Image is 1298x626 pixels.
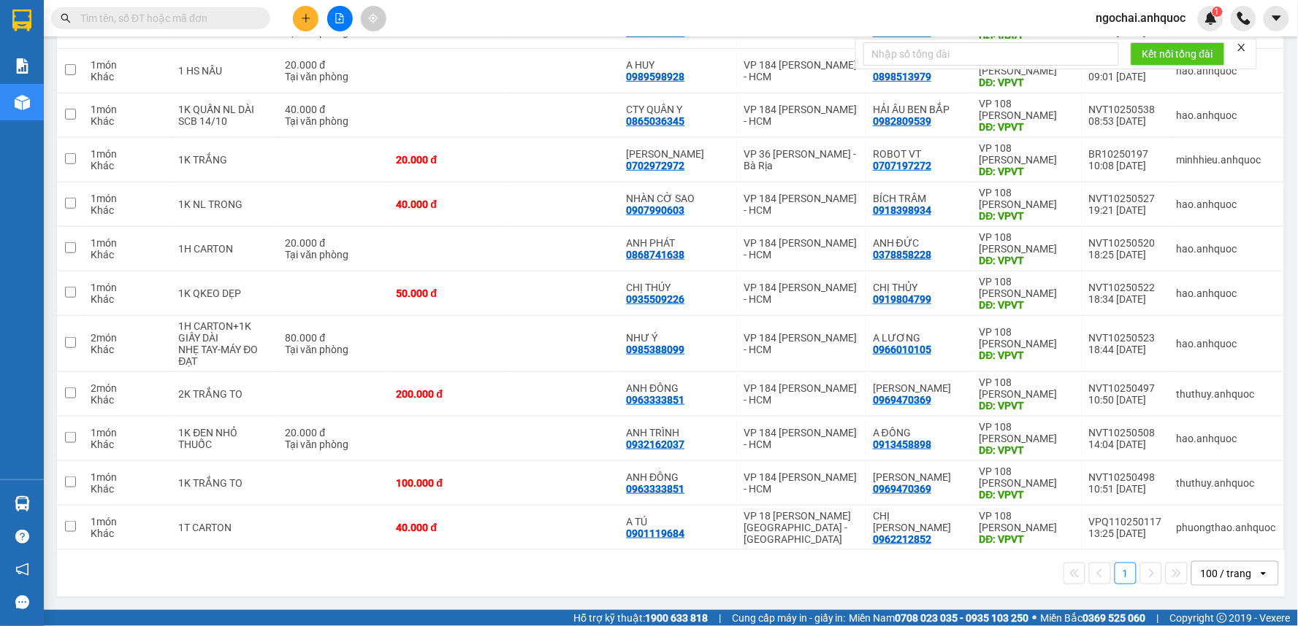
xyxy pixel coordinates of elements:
div: 0969470369 [873,394,931,406]
div: thuthuy.anhquoc [1177,388,1276,400]
div: Khác [91,483,164,495]
span: ⚪️ [1033,615,1037,621]
div: 1 món [91,427,164,438]
strong: 1900 633 818 [645,612,708,624]
span: Kết nối tổng đài [1142,46,1213,62]
button: caret-down [1264,6,1289,31]
div: Tại văn phòng [285,115,381,127]
div: 100 / trang [1201,566,1252,581]
div: BÍCH TRÂM [873,193,965,204]
div: 08:53 [DATE] [1089,115,1162,127]
div: DĐ: VPVT [980,444,1074,456]
div: VP 18 [PERSON_NAME][GEOGRAPHIC_DATA] - [GEOGRAPHIC_DATA] [744,510,858,545]
div: VP 108 [PERSON_NAME] [980,276,1074,299]
div: hao.anhquoc [1177,433,1276,444]
img: icon-new-feature [1205,12,1218,25]
div: DĐ: VPVT [980,400,1074,411]
div: 0913458898 [873,438,931,450]
div: 1 HS NÂU [178,65,270,77]
div: VP 108 [PERSON_NAME] [12,12,161,47]
img: warehouse-icon [15,95,30,110]
span: Miền Nam [850,610,1029,626]
div: 1 món [91,104,164,115]
div: 80.000 đ [285,332,381,344]
div: 0963333851 [626,394,684,406]
button: plus [293,6,318,31]
div: 18:34 [DATE] [1089,293,1162,305]
div: 09:01 [DATE] [1089,71,1162,82]
div: 2K TRẮNG TO [178,388,270,400]
span: | [1157,610,1159,626]
div: 10:08 [DATE] [1089,160,1162,171]
div: NVT10250522 [1089,282,1162,293]
div: 0935509226 [626,293,684,305]
div: hao.anhquoc [1177,287,1276,299]
div: VP 184 [PERSON_NAME] - HCM [744,332,858,355]
span: Nhận: [171,14,206,29]
div: Tại văn phòng [285,438,381,450]
span: VP 184 NVT [171,103,262,154]
div: Tại văn phòng [285,249,381,260]
div: 13:25 [DATE] [1089,528,1162,539]
div: 1H CARTON+1K GIẤY DÀI [178,320,270,344]
div: 0865036345 [626,115,684,127]
div: THUỐC [178,438,270,450]
div: ANH TRÌNH [626,427,729,438]
div: 0969470369 [873,483,931,495]
div: DĐ: VPVT [980,489,1074,501]
div: 1K QKEO DẸP [178,287,270,299]
strong: 0708 023 035 - 0935 103 250 [896,612,1029,624]
div: NHẸ TAY-MÁY ĐO ĐẠT [178,344,270,367]
div: VP 108 [PERSON_NAME] [980,187,1074,210]
div: Khác [91,71,164,82]
button: Kết nối tổng đài [1131,42,1225,66]
div: 1 món [91,516,164,528]
span: Miền Bắc [1041,610,1146,626]
div: NVT10250538 [1089,104,1162,115]
div: NVT10250523 [1089,332,1162,344]
div: Tại văn phòng [285,71,381,82]
div: 1 món [91,282,164,293]
div: 1K QUẤN NL DÀI [178,104,270,115]
div: Khác [91,293,164,305]
div: A PHÚC [171,65,289,82]
div: CTY QUÂN Y [626,104,729,115]
div: VPQ110250117 [1089,516,1162,528]
div: 0707197272 [873,160,931,171]
div: 2 món [91,382,164,394]
div: HẢI ÂU BEN BẮP [873,104,965,115]
div: 18:44 [DATE] [1089,344,1162,355]
div: 0907990603 [626,204,684,216]
div: 20.000 đ [285,237,381,249]
div: 20.000 đ [285,427,381,438]
div: A TÚ [626,516,729,528]
div: 20.000 đ [397,154,497,166]
div: Tại văn phòng [285,344,381,355]
div: VP 108 [PERSON_NAME] [980,510,1074,533]
sup: 1 [1213,7,1223,17]
div: 1K TRẮNG [178,154,270,166]
div: 40.000 đ [397,198,497,210]
div: 1K ĐEN NHỎ [178,427,270,438]
div: Khác [91,438,164,450]
div: NVT10250497 [1089,382,1162,394]
div: 40.000 đ [397,522,497,533]
img: phone-icon [1237,12,1251,25]
button: file-add [327,6,353,31]
span: 1 [1215,7,1220,17]
div: 10:51 [DATE] [1089,483,1162,495]
div: A LƯƠNG [873,332,965,344]
span: file-add [335,13,345,23]
div: 0932162037 [626,438,684,450]
strong: 0369 525 060 [1083,612,1146,624]
div: NHÀN CỜ SAO [626,193,729,204]
div: VP 108 [PERSON_NAME] [980,142,1074,166]
div: hao.anhquoc [1177,243,1276,255]
div: 50.000 đ [397,287,497,299]
div: DĐ: VPVT [980,349,1074,361]
span: search [61,13,71,23]
div: 0985388099 [626,344,684,355]
div: hao.anhquoc [1177,198,1276,210]
div: Khác [91,115,164,127]
span: Cung cấp máy in - giấy in: [732,610,846,626]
